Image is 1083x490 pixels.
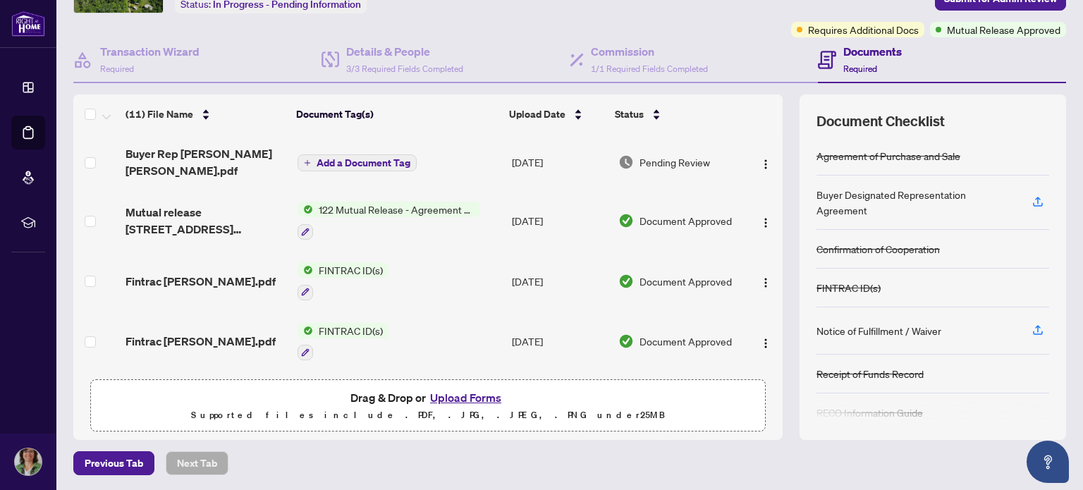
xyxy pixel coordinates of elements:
[760,277,771,288] img: Logo
[15,448,42,475] img: Profile Icon
[509,106,565,122] span: Upload Date
[808,22,919,37] span: Requires Additional Docs
[1027,441,1069,483] button: Open asap
[640,274,732,289] span: Document Approved
[640,154,710,170] span: Pending Review
[126,273,276,290] span: Fintrac [PERSON_NAME].pdf
[298,202,480,240] button: Status Icon122 Mutual Release - Agreement of Purchase and Sale
[126,333,276,350] span: Fintrac [PERSON_NAME].pdf
[126,106,193,122] span: (11) File Name
[304,159,311,166] span: plus
[754,270,777,293] button: Logo
[11,11,45,37] img: logo
[346,63,463,74] span: 3/3 Required Fields Completed
[313,202,480,217] span: 122 Mutual Release - Agreement of Purchase and Sale
[640,213,732,228] span: Document Approved
[506,190,613,251] td: [DATE]
[346,43,463,60] h4: Details & People
[816,148,960,164] div: Agreement of Purchase and Sale
[350,388,506,407] span: Drag & Drop or
[843,43,902,60] h4: Documents
[816,187,1015,218] div: Buyer Designated Representation Agreement
[120,94,290,134] th: (11) File Name
[298,154,417,172] button: Add a Document Tag
[618,213,634,228] img: Document Status
[313,262,388,278] span: FINTRAC ID(s)
[91,380,765,432] span: Drag & Drop orUpload FormsSupported files include .PDF, .JPG, .JPEG, .PNG under25MB
[816,280,881,295] div: FINTRAC ID(s)
[503,94,608,134] th: Upload Date
[816,111,945,131] span: Document Checklist
[313,323,388,338] span: FINTRAC ID(s)
[618,333,634,349] img: Document Status
[615,106,644,122] span: Status
[609,94,741,134] th: Status
[760,217,771,228] img: Logo
[100,63,134,74] span: Required
[947,22,1060,37] span: Mutual Release Approved
[298,202,313,217] img: Status Icon
[754,209,777,232] button: Logo
[166,451,228,475] button: Next Tab
[99,407,757,424] p: Supported files include .PDF, .JPG, .JPEG, .PNG under 25 MB
[506,251,613,312] td: [DATE]
[298,323,313,338] img: Status Icon
[126,145,286,179] span: Buyer Rep [PERSON_NAME] [PERSON_NAME].pdf
[317,158,410,168] span: Add a Document Tag
[618,154,634,170] img: Document Status
[73,451,154,475] button: Previous Tab
[298,262,388,300] button: Status IconFINTRAC ID(s)
[290,94,504,134] th: Document Tag(s)
[100,43,200,60] h4: Transaction Wizard
[506,312,613,372] td: [DATE]
[618,274,634,289] img: Document Status
[754,330,777,353] button: Logo
[760,338,771,349] img: Logo
[506,134,613,190] td: [DATE]
[760,159,771,170] img: Logo
[126,204,286,238] span: Mutual release [STREET_ADDRESS][PERSON_NAME]pdf
[816,323,941,338] div: Notice of Fulfillment / Waiver
[298,154,417,171] button: Add a Document Tag
[298,323,388,361] button: Status IconFINTRAC ID(s)
[754,151,777,173] button: Logo
[843,63,877,74] span: Required
[816,366,924,381] div: Receipt of Funds Record
[298,262,313,278] img: Status Icon
[816,241,940,257] div: Confirmation of Cooperation
[591,43,708,60] h4: Commission
[426,388,506,407] button: Upload Forms
[85,452,143,474] span: Previous Tab
[506,372,613,417] td: [DATE]
[640,333,732,349] span: Document Approved
[591,63,708,74] span: 1/1 Required Fields Completed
